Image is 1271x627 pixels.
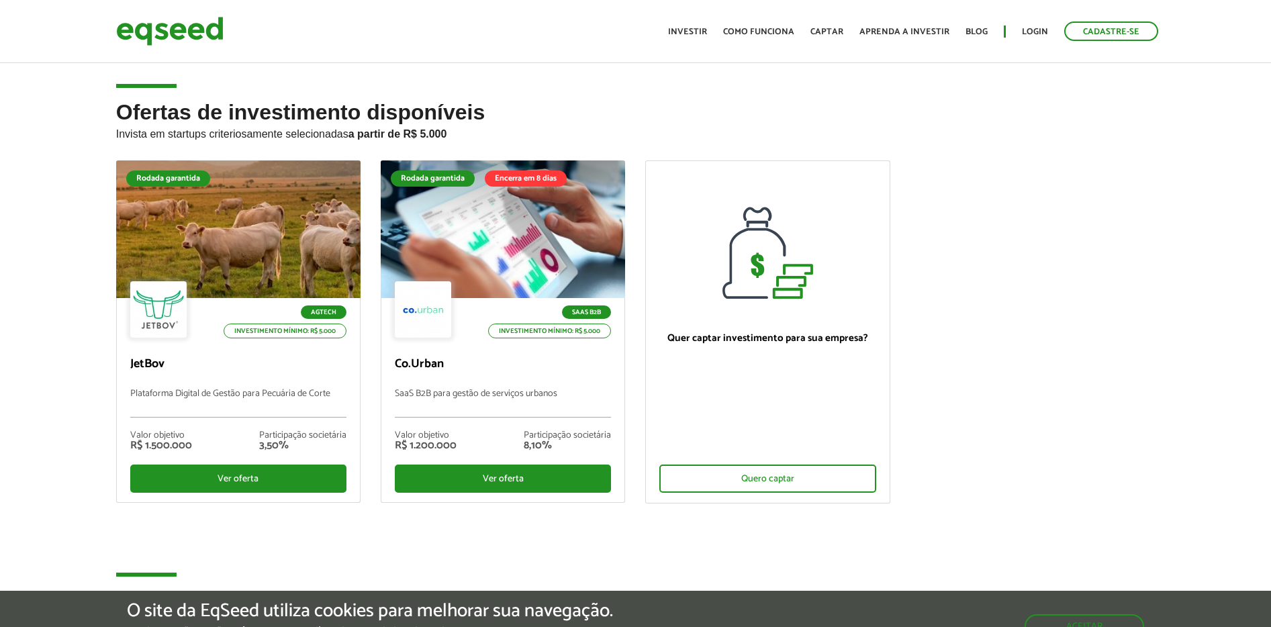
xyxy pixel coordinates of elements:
img: EqSeed [116,13,224,49]
div: R$ 1.200.000 [395,440,457,451]
div: Ver oferta [395,465,611,493]
p: Quer captar investimento para sua empresa? [659,332,876,344]
a: Captar [810,28,843,36]
strong: a partir de R$ 5.000 [348,128,447,140]
p: Agtech [301,305,346,319]
a: Investir [668,28,707,36]
div: R$ 1.500.000 [130,440,192,451]
p: JetBov [130,357,346,372]
h5: O site da EqSeed utiliza cookies para melhorar sua navegação. [127,601,613,622]
p: SaaS B2B [562,305,611,319]
div: Encerra em 8 dias [485,171,567,187]
a: Cadastre-se [1064,21,1158,41]
p: Invista em startups criteriosamente selecionadas [116,124,1156,140]
a: Blog [966,28,988,36]
div: Participação societária [259,431,346,440]
p: Co.Urban [395,357,611,372]
div: Ver oferta [130,465,346,493]
h2: Ofertas de investimento disponíveis [116,101,1156,160]
a: Como funciona [723,28,794,36]
p: Investimento mínimo: R$ 5.000 [488,324,611,338]
div: Participação societária [524,431,611,440]
div: Rodada garantida [126,171,210,187]
div: Valor objetivo [395,431,457,440]
p: Plataforma Digital de Gestão para Pecuária de Corte [130,389,346,418]
div: Rodada garantida [391,171,475,187]
div: Valor objetivo [130,431,192,440]
a: Quer captar investimento para sua empresa? Quero captar [645,160,890,503]
a: Rodada garantida Encerra em 8 dias SaaS B2B Investimento mínimo: R$ 5.000 Co.Urban SaaS B2B para ... [381,160,625,503]
a: Login [1022,28,1048,36]
div: Quero captar [659,465,876,493]
div: 3,50% [259,440,346,451]
a: Rodada garantida Agtech Investimento mínimo: R$ 5.000 JetBov Plataforma Digital de Gestão para Pe... [116,160,361,503]
a: Aprenda a investir [859,28,949,36]
div: 8,10% [524,440,611,451]
p: SaaS B2B para gestão de serviços urbanos [395,389,611,418]
p: Investimento mínimo: R$ 5.000 [224,324,346,338]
